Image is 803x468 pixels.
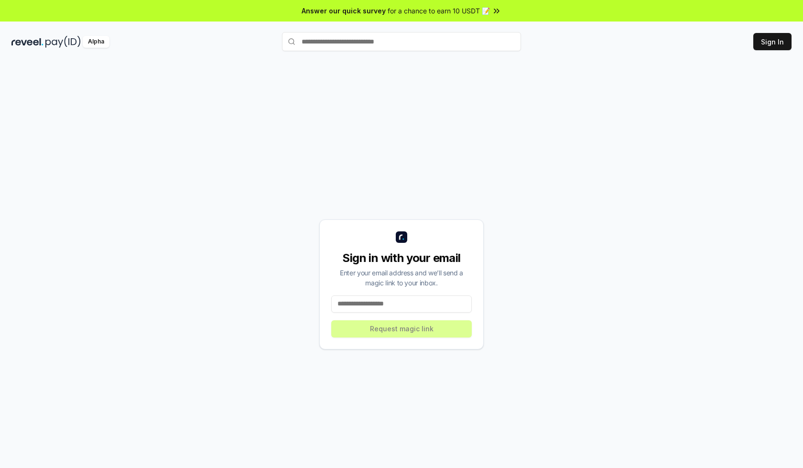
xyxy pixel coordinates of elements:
[11,36,43,48] img: reveel_dark
[302,6,386,16] span: Answer our quick survey
[753,33,792,50] button: Sign In
[396,231,407,243] img: logo_small
[331,250,472,266] div: Sign in with your email
[45,36,81,48] img: pay_id
[388,6,490,16] span: for a chance to earn 10 USDT 📝
[331,268,472,288] div: Enter your email address and we’ll send a magic link to your inbox.
[83,36,109,48] div: Alpha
